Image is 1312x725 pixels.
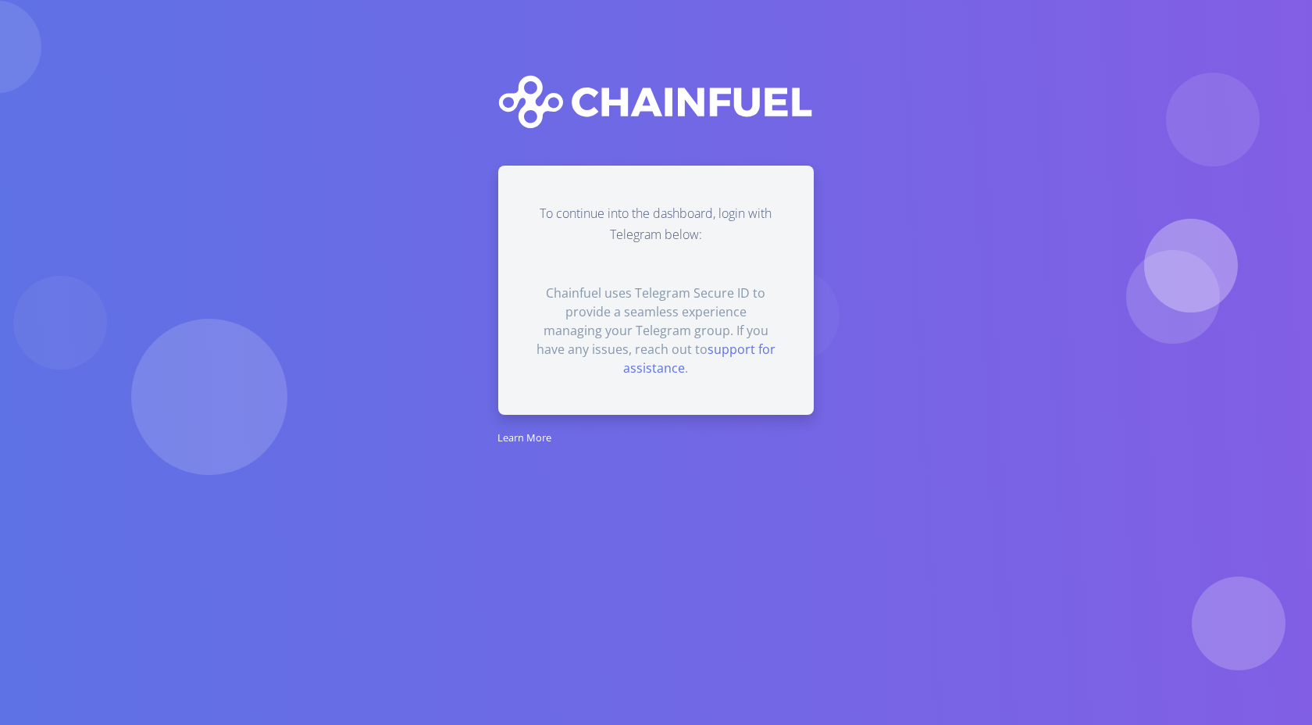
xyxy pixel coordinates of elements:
[536,203,775,245] p: To continue into the dashboard, login with Telegram below:
[497,428,551,445] a: Learn More
[536,284,775,377] div: Chainfuel uses Telegram Secure ID to provide a seamless experience managing your Telegram group. ...
[497,430,551,445] small: Learn More
[498,75,813,128] img: logo-full-white.svg
[623,341,775,377] a: support for assistance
